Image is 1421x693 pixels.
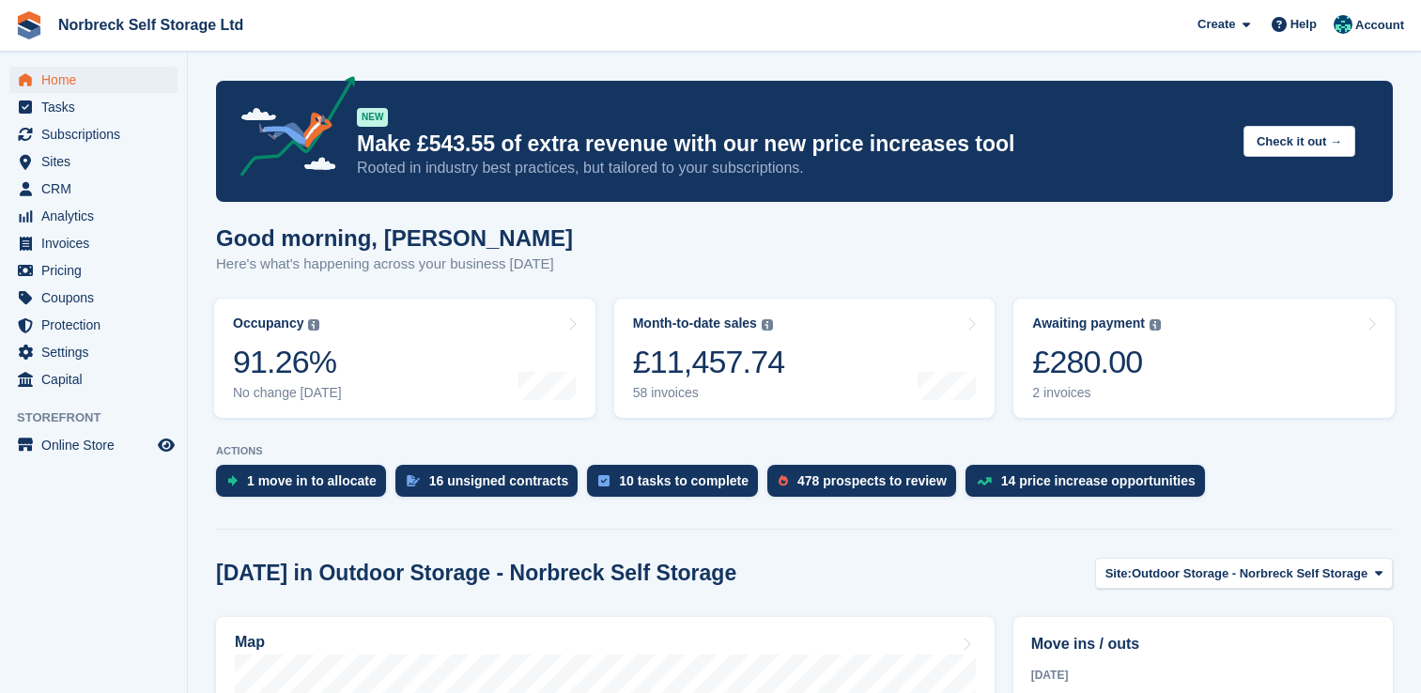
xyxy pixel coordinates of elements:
[9,67,178,93] a: menu
[51,9,251,40] a: Norbreck Self Storage Ltd
[1105,564,1132,583] span: Site:
[216,225,573,251] h1: Good morning, [PERSON_NAME]
[9,285,178,311] a: menu
[395,465,588,506] a: 16 unsigned contracts
[9,230,178,256] a: menu
[357,158,1228,178] p: Rooted in industry best practices, but tailored to your subscriptions.
[1132,564,1367,583] span: Outdoor Storage - Norbreck Self Storage
[614,299,996,418] a: Month-to-date sales £11,457.74 58 invoices
[216,445,1393,457] p: ACTIONS
[407,475,420,486] img: contract_signature_icon-13c848040528278c33f63329250d36e43548de30e8caae1d1a13099fd9432cc5.svg
[357,131,1228,158] p: Make £543.55 of extra revenue with our new price increases tool
[1334,15,1352,34] img: Sally King
[233,316,303,331] div: Occupancy
[1355,16,1404,35] span: Account
[1032,385,1161,401] div: 2 invoices
[233,385,342,401] div: No change [DATE]
[235,634,265,651] h2: Map
[762,319,773,331] img: icon-info-grey-7440780725fd019a000dd9b08b2336e03edf1995a4989e88bcd33f0948082b44.svg
[41,312,154,338] span: Protection
[1150,319,1161,331] img: icon-info-grey-7440780725fd019a000dd9b08b2336e03edf1995a4989e88bcd33f0948082b44.svg
[233,343,342,381] div: 91.26%
[41,121,154,147] span: Subscriptions
[633,316,757,331] div: Month-to-date sales
[9,121,178,147] a: menu
[619,473,749,488] div: 10 tasks to complete
[216,561,736,586] h2: [DATE] in Outdoor Storage - Norbreck Self Storage
[17,408,187,427] span: Storefront
[779,475,788,486] img: prospect-51fa495bee0391a8d652442698ab0144808aea92771e9ea1ae160a38d050c398.svg
[633,385,785,401] div: 58 invoices
[227,475,238,486] img: move_ins_to_allocate_icon-fdf77a2bb77ea45bf5b3d319d69a93e2d87916cf1d5bf7949dd705db3b84f3ca.svg
[1290,15,1317,34] span: Help
[308,319,319,331] img: icon-info-grey-7440780725fd019a000dd9b08b2336e03edf1995a4989e88bcd33f0948082b44.svg
[1243,126,1355,157] button: Check it out →
[41,366,154,393] span: Capital
[41,432,154,458] span: Online Store
[1031,667,1375,684] div: [DATE]
[977,477,992,485] img: price_increase_opportunities-93ffe204e8149a01c8c9dc8f82e8f89637d9d84a8eef4429ea346261dce0b2c0.svg
[9,312,178,338] a: menu
[41,94,154,120] span: Tasks
[633,343,785,381] div: £11,457.74
[216,465,395,506] a: 1 move in to allocate
[41,339,154,365] span: Settings
[9,148,178,175] a: menu
[587,465,767,506] a: 10 tasks to complete
[797,473,947,488] div: 478 prospects to review
[41,176,154,202] span: CRM
[247,473,377,488] div: 1 move in to allocate
[216,254,573,275] p: Here's what's happening across your business [DATE]
[41,67,154,93] span: Home
[598,475,610,486] img: task-75834270c22a3079a89374b754ae025e5fb1db73e45f91037f5363f120a921f8.svg
[41,257,154,284] span: Pricing
[155,434,178,456] a: Preview store
[429,473,569,488] div: 16 unsigned contracts
[9,339,178,365] a: menu
[41,203,154,229] span: Analytics
[1001,473,1196,488] div: 14 price increase opportunities
[214,299,595,418] a: Occupancy 91.26% No change [DATE]
[9,366,178,393] a: menu
[41,148,154,175] span: Sites
[15,11,43,39] img: stora-icon-8386f47178a22dfd0bd8f6a31ec36ba5ce8667c1dd55bd0f319d3a0aa187defe.svg
[1197,15,1235,34] span: Create
[965,465,1214,506] a: 14 price increase opportunities
[1031,633,1375,655] h2: Move ins / outs
[9,203,178,229] a: menu
[9,94,178,120] a: menu
[9,176,178,202] a: menu
[41,285,154,311] span: Coupons
[224,76,356,183] img: price-adjustments-announcement-icon-8257ccfd72463d97f412b2fc003d46551f7dbcb40ab6d574587a9cd5c0d94...
[9,432,178,458] a: menu
[9,257,178,284] a: menu
[1095,558,1393,589] button: Site: Outdoor Storage - Norbreck Self Storage
[767,465,965,506] a: 478 prospects to review
[1013,299,1395,418] a: Awaiting payment £280.00 2 invoices
[41,230,154,256] span: Invoices
[1032,343,1161,381] div: £280.00
[357,108,388,127] div: NEW
[1032,316,1145,331] div: Awaiting payment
